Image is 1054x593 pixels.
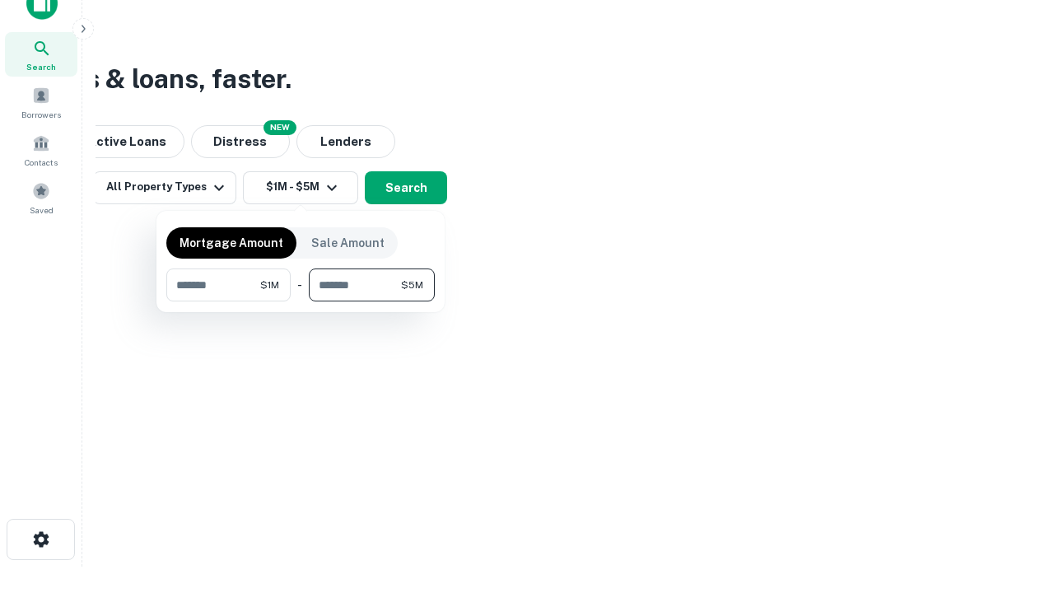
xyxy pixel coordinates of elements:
[260,278,279,292] span: $1M
[311,234,385,252] p: Sale Amount
[297,268,302,301] div: -
[180,234,283,252] p: Mortgage Amount
[972,461,1054,540] iframe: Chat Widget
[401,278,423,292] span: $5M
